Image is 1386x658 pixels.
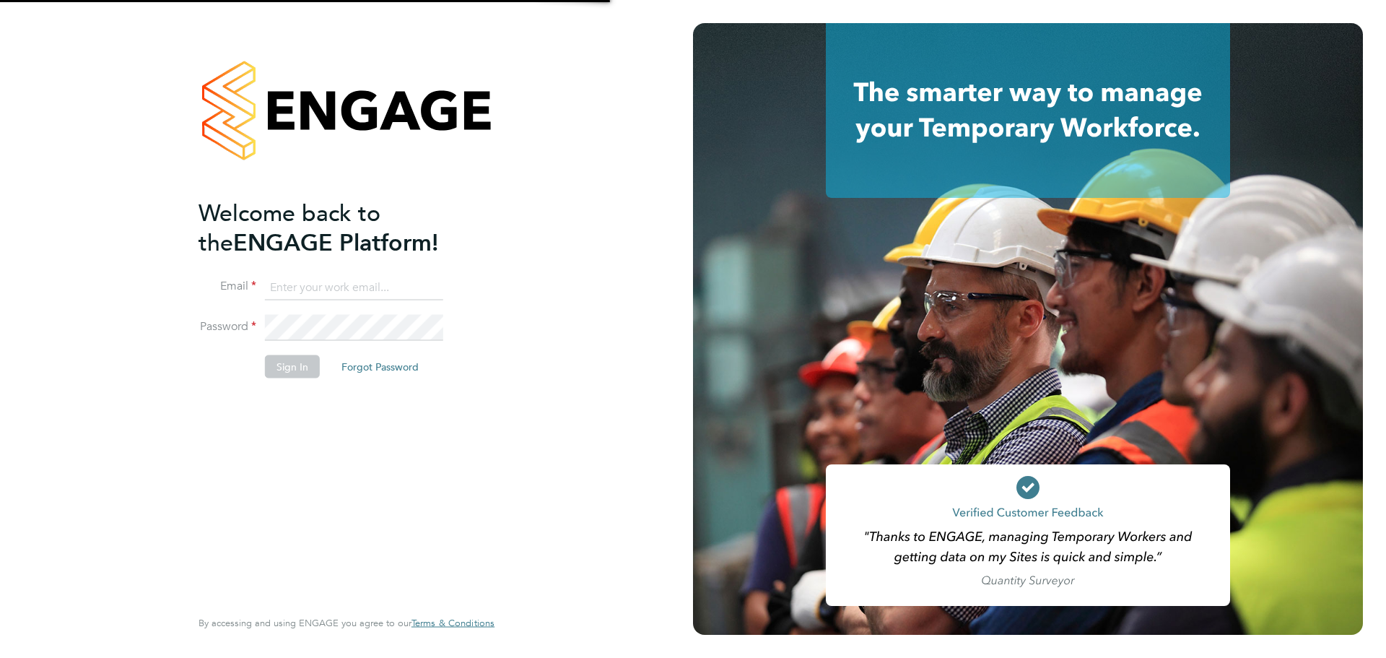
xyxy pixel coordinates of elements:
label: Password [199,319,256,334]
input: Enter your work email... [265,274,443,300]
span: By accessing and using ENGAGE you agree to our [199,617,494,629]
label: Email [199,279,256,294]
a: Terms & Conditions [411,618,494,629]
span: Welcome back to the [199,199,380,256]
button: Sign In [265,355,320,378]
button: Forgot Password [330,355,430,378]
h2: ENGAGE Platform! [199,198,480,257]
